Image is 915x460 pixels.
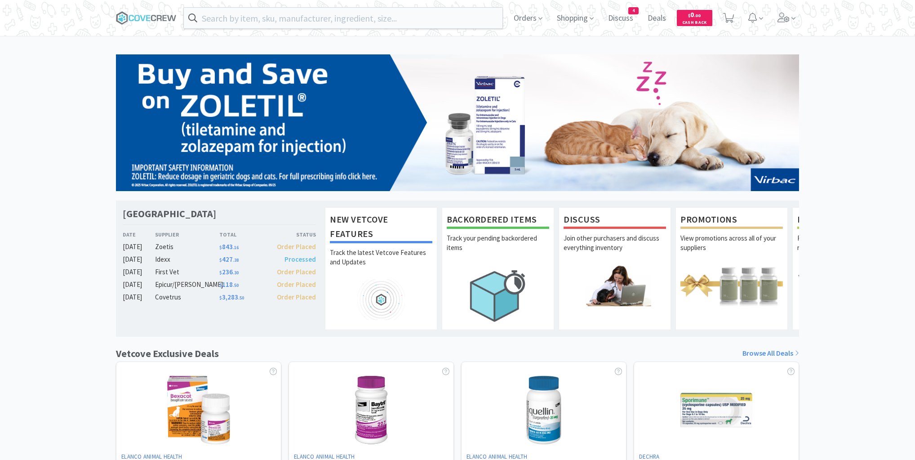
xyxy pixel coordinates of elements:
[447,265,549,326] img: hero_backorders.png
[797,265,900,306] img: hero_samples.png
[884,429,906,451] iframe: Intercom live chat
[219,280,239,289] span: 118
[277,268,316,276] span: Order Placed
[233,270,239,276] span: . 30
[155,267,219,277] div: First Vet
[284,255,316,263] span: Processed
[797,212,900,229] h1: Free Samples
[564,265,666,306] img: hero_discuss.png
[604,14,637,22] a: Discuss4
[219,242,239,251] span: 843
[123,207,216,220] h1: [GEOGRAPHIC_DATA]
[688,13,690,18] span: $
[219,245,222,250] span: $
[797,233,900,265] p: Request free samples on the newest veterinary products
[629,8,638,14] span: 4
[559,207,671,330] a: DiscussJoin other purchasers and discuss everything inventory
[694,13,701,18] span: . 00
[123,292,316,303] a: [DATE]Covetrus$3,283.50Order Placed
[219,230,268,239] div: Total
[267,230,316,239] div: Status
[123,254,316,265] a: [DATE]Idexx$427.38Processed
[219,268,239,276] span: 236
[680,212,783,229] h1: Promotions
[233,245,239,250] span: . 16
[680,265,783,306] img: hero_promotions.png
[330,248,432,279] p: Track the latest Vetcove Features and Updates
[219,270,222,276] span: $
[123,279,155,290] div: [DATE]
[123,267,155,277] div: [DATE]
[447,233,549,265] p: Track your pending backordered items
[116,346,219,362] h1: Vetcove Exclusive Deals
[155,254,219,265] div: Idexx
[155,230,219,239] div: Supplier
[233,257,239,263] span: . 38
[184,8,502,28] input: Search by item, sku, manufacturer, ingredient, size...
[680,233,783,265] p: View promotions across all of your suppliers
[123,267,316,277] a: [DATE]First Vet$236.30Order Placed
[330,212,432,243] h1: New Vetcove Features
[155,279,219,290] div: Epicur/[PERSON_NAME]
[219,255,239,263] span: 427
[233,282,239,288] span: . 50
[219,293,244,301] span: 3,283
[219,295,222,301] span: $
[564,233,666,265] p: Join other purchasers and discuss everything inventory
[123,279,316,290] a: [DATE]Epicur/[PERSON_NAME]$118.50Order Placed
[742,348,799,359] a: Browse All Deals
[564,212,666,229] h1: Discuss
[219,257,222,263] span: $
[155,292,219,303] div: Covetrus
[644,14,670,22] a: Deals
[123,241,316,252] a: [DATE]Zoetis$843.16Order Placed
[123,241,155,252] div: [DATE]
[123,254,155,265] div: [DATE]
[277,242,316,251] span: Order Placed
[325,207,437,330] a: New Vetcove FeaturesTrack the latest Vetcove Features and Updates
[682,20,707,26] span: Cash Back
[123,292,155,303] div: [DATE]
[688,10,701,19] span: 0
[238,295,244,301] span: . 50
[330,279,432,320] img: hero_feature_roadmap.png
[123,230,155,239] div: Date
[442,207,554,330] a: Backordered ItemsTrack your pending backordered items
[447,212,549,229] h1: Backordered Items
[219,282,222,288] span: $
[677,6,712,30] a: $0.00Cash Back
[116,54,799,191] img: 6d901e6039844b2cac373ec5d7145f8c.png
[675,207,788,330] a: PromotionsView promotions across all of your suppliers
[277,293,316,301] span: Order Placed
[277,280,316,289] span: Order Placed
[155,241,219,252] div: Zoetis
[792,207,905,330] a: Free SamplesRequest free samples on the newest veterinary products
